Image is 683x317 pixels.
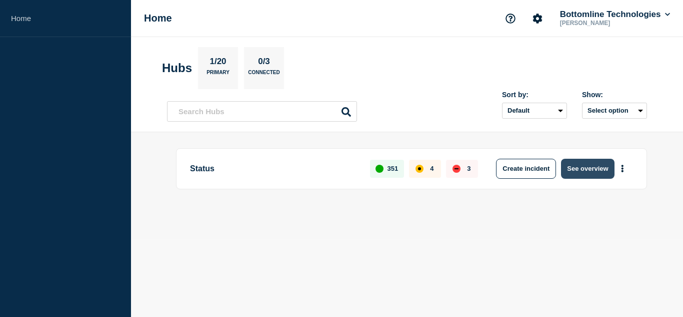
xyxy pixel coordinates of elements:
[206,70,229,80] p: Primary
[190,159,358,179] p: Status
[375,165,383,173] div: up
[206,57,230,70] p: 1/20
[558,10,672,20] button: Bottomline Technologies
[502,91,567,99] div: Sort by:
[502,103,567,119] select: Sort by
[144,13,172,24] h1: Home
[162,61,192,75] h2: Hubs
[527,8,548,29] button: Account settings
[430,165,433,172] p: 4
[254,57,274,70] p: 0/3
[467,165,470,172] p: 3
[616,159,629,178] button: More actions
[496,159,556,179] button: Create incident
[167,101,357,122] input: Search Hubs
[500,8,521,29] button: Support
[582,91,647,99] div: Show:
[387,165,398,172] p: 351
[558,20,662,27] p: [PERSON_NAME]
[582,103,647,119] button: Select option
[561,159,614,179] button: See overview
[452,165,460,173] div: down
[248,70,279,80] p: Connected
[415,165,423,173] div: affected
